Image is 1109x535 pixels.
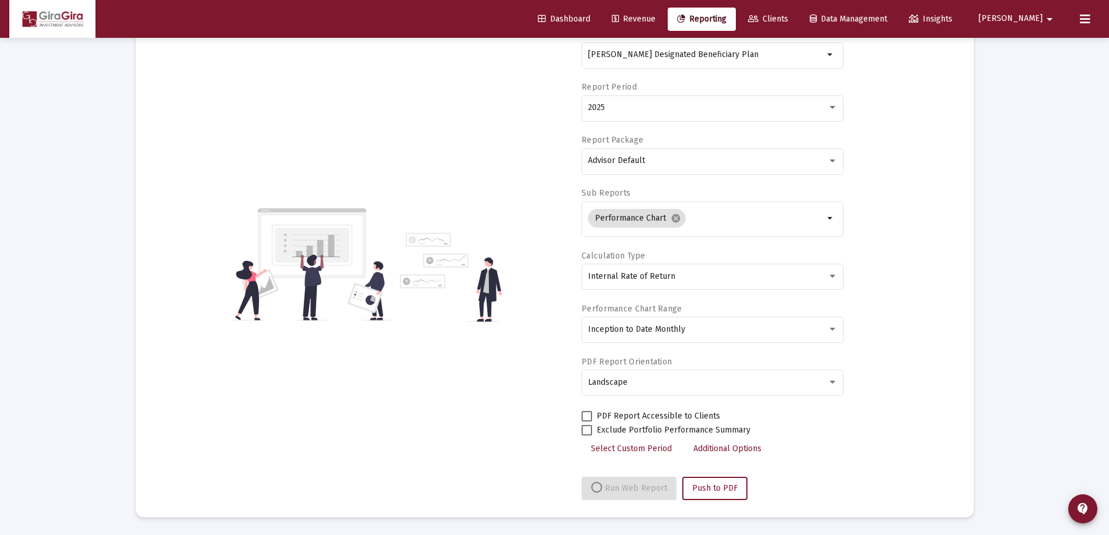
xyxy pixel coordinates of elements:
mat-icon: contact_support [1076,502,1090,516]
span: Inception to Date Monthly [588,324,685,334]
span: Internal Rate of Return [588,271,675,281]
input: Search or select an account or household [588,50,824,59]
mat-icon: arrow_drop_down [824,211,838,225]
a: Reporting [668,8,736,31]
span: Reporting [677,14,727,24]
mat-icon: arrow_drop_down [824,48,838,62]
span: Additional Options [693,444,761,453]
span: Run Web Report [591,483,667,493]
label: Report Period [582,82,637,92]
label: Performance Chart Range [582,304,682,314]
span: Data Management [810,14,887,24]
span: Advisor Default [588,155,645,165]
span: Dashboard [538,14,590,24]
label: PDF Report Orientation [582,357,672,367]
mat-chip-list: Selection [588,207,824,230]
span: Clients [748,14,788,24]
span: PDF Report Accessible to Clients [597,409,720,423]
mat-icon: arrow_drop_down [1043,8,1057,31]
span: Landscape [588,377,628,387]
button: [PERSON_NAME] [965,7,1071,30]
label: Sub Reports [582,188,630,198]
img: Dashboard [18,8,87,31]
a: Data Management [800,8,897,31]
span: 2025 [588,102,605,112]
span: Select Custom Period [591,444,672,453]
img: reporting-alt [400,233,502,322]
a: Dashboard [529,8,600,31]
a: Revenue [603,8,665,31]
span: Exclude Portfolio Performance Summary [597,423,750,437]
img: reporting [233,207,393,322]
button: Push to PDF [682,477,747,500]
span: Revenue [612,14,656,24]
button: Run Web Report [582,477,676,500]
mat-chip: Performance Chart [588,209,686,228]
span: Insights [909,14,952,24]
label: Report Package [582,135,643,145]
a: Clients [739,8,798,31]
mat-icon: cancel [671,213,681,224]
span: [PERSON_NAME] [979,14,1043,24]
label: Calculation Type [582,251,645,261]
span: Push to PDF [692,483,738,493]
a: Insights [899,8,962,31]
